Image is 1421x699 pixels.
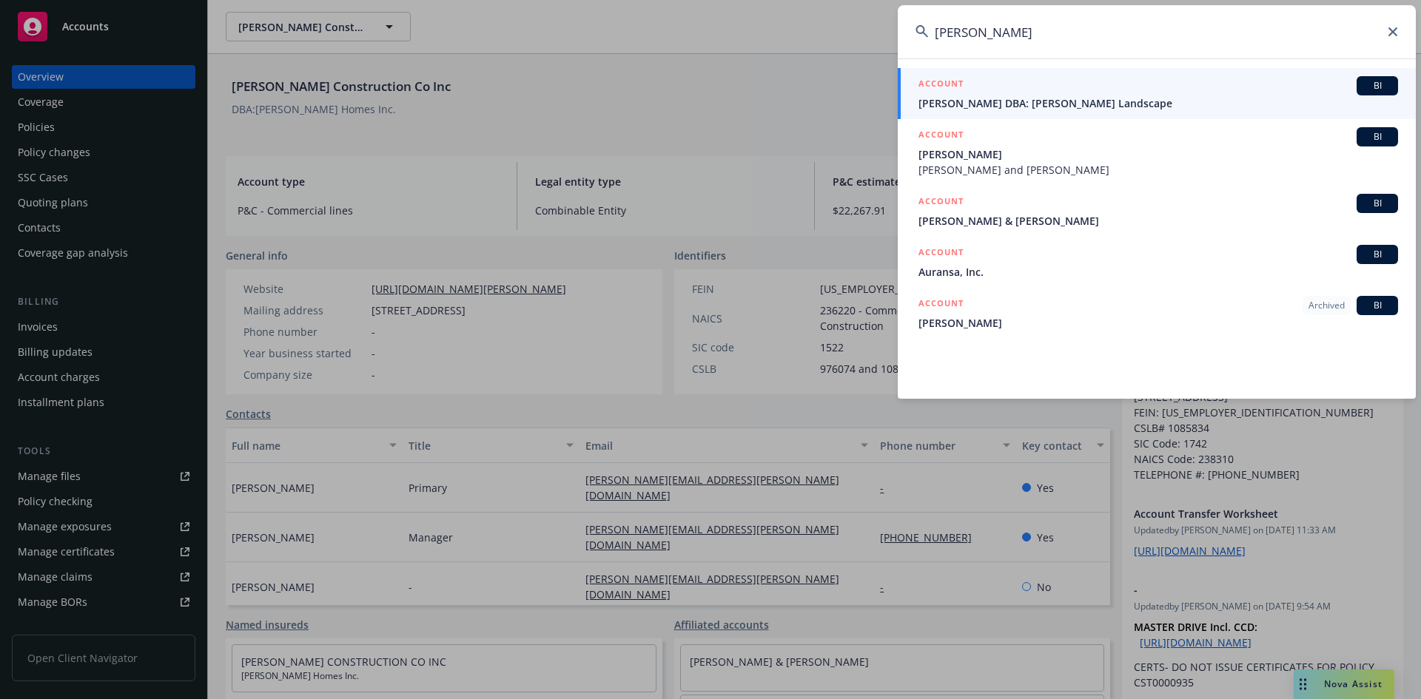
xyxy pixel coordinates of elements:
[918,146,1398,162] span: [PERSON_NAME]
[898,288,1416,339] a: ACCOUNTArchivedBI[PERSON_NAME]
[1363,79,1392,92] span: BI
[1363,197,1392,210] span: BI
[1363,299,1392,312] span: BI
[918,213,1398,229] span: [PERSON_NAME] & [PERSON_NAME]
[918,127,964,145] h5: ACCOUNT
[898,5,1416,58] input: Search...
[918,296,964,314] h5: ACCOUNT
[1363,248,1392,261] span: BI
[1309,299,1345,312] span: Archived
[918,194,964,212] h5: ACCOUNT
[1363,130,1392,143] span: BI
[918,315,1398,331] span: [PERSON_NAME]
[898,186,1416,237] a: ACCOUNTBI[PERSON_NAME] & [PERSON_NAME]
[918,264,1398,280] span: Auransa, Inc.
[898,68,1416,119] a: ACCOUNTBI[PERSON_NAME] DBA: [PERSON_NAME] Landscape
[918,95,1398,111] span: [PERSON_NAME] DBA: [PERSON_NAME] Landscape
[918,76,964,94] h5: ACCOUNT
[898,237,1416,288] a: ACCOUNTBIAuransa, Inc.
[898,119,1416,186] a: ACCOUNTBI[PERSON_NAME][PERSON_NAME] and [PERSON_NAME]
[918,162,1398,178] span: [PERSON_NAME] and [PERSON_NAME]
[918,245,964,263] h5: ACCOUNT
